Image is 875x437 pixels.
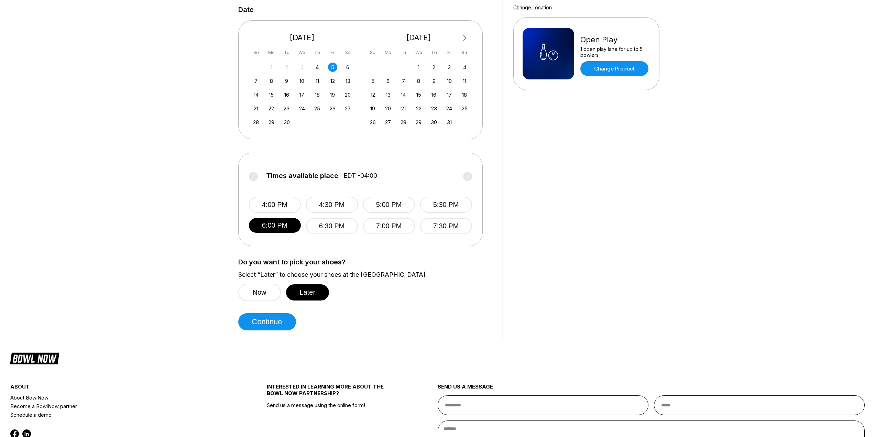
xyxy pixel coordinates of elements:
div: Choose Tuesday, September 9th, 2025 [282,76,291,86]
label: Date [238,6,254,13]
div: Choose Thursday, September 25th, 2025 [313,104,322,113]
div: Choose Sunday, September 14th, 2025 [251,90,261,99]
div: Choose Thursday, October 2nd, 2025 [429,63,439,72]
div: Choose Tuesday, September 23rd, 2025 [282,104,291,113]
div: Mo [383,48,393,57]
button: 6:30 PM [306,218,358,234]
div: We [414,48,423,57]
div: Choose Saturday, September 6th, 2025 [343,63,352,72]
div: Sa [460,48,469,57]
div: 1 open play lane for up to 5 bowlers [580,46,650,58]
a: Change Product [580,61,648,76]
div: Su [251,48,261,57]
div: Choose Monday, October 6th, 2025 [383,76,393,86]
div: Choose Monday, September 15th, 2025 [267,90,276,99]
div: Choose Wednesday, September 17th, 2025 [297,90,307,99]
div: Fr [328,48,337,57]
div: Choose Sunday, September 7th, 2025 [251,76,261,86]
button: Continue [238,313,296,330]
div: about [10,383,224,393]
div: Choose Friday, September 19th, 2025 [328,90,337,99]
div: Choose Friday, October 31st, 2025 [445,118,454,127]
a: Change Location [513,4,552,10]
div: Choose Saturday, September 13th, 2025 [343,76,352,86]
div: Choose Thursday, September 11th, 2025 [313,76,322,86]
div: Choose Wednesday, October 29th, 2025 [414,118,423,127]
div: Choose Tuesday, October 7th, 2025 [399,76,408,86]
div: Choose Sunday, September 21st, 2025 [251,104,261,113]
button: 7:00 PM [363,218,415,234]
div: Choose Tuesday, October 21st, 2025 [399,104,408,113]
div: Choose Tuesday, September 30th, 2025 [282,118,291,127]
a: Schedule a demo [10,411,224,419]
div: Choose Saturday, October 4th, 2025 [460,63,469,72]
div: Choose Wednesday, October 1st, 2025 [414,63,423,72]
div: Choose Friday, October 10th, 2025 [445,76,454,86]
div: Choose Saturday, September 27th, 2025 [343,104,352,113]
div: [DATE] [249,33,356,42]
div: Choose Monday, September 22nd, 2025 [267,104,276,113]
div: Fr [445,48,454,57]
a: Become a BowlNow partner [10,402,224,411]
div: Mo [267,48,276,57]
div: Choose Thursday, October 16th, 2025 [429,90,439,99]
div: Choose Saturday, October 25th, 2025 [460,104,469,113]
button: Next Month [459,33,470,44]
button: 7:30 PM [420,218,472,234]
div: Not available Wednesday, September 3rd, 2025 [297,63,307,72]
div: Choose Friday, October 17th, 2025 [445,90,454,99]
div: Su [368,48,378,57]
div: Choose Monday, September 8th, 2025 [267,76,276,86]
button: 5:00 PM [363,197,415,213]
div: Choose Thursday, October 30th, 2025 [429,118,439,127]
div: Choose Thursday, October 9th, 2025 [429,76,439,86]
div: Choose Tuesday, October 14th, 2025 [399,90,408,99]
button: Now [238,284,281,301]
img: Open Play [523,28,574,79]
div: Choose Saturday, October 11th, 2025 [460,76,469,86]
div: Choose Friday, September 5th, 2025 [328,63,337,72]
div: Tu [282,48,291,57]
div: We [297,48,307,57]
div: Choose Sunday, October 12th, 2025 [368,90,378,99]
div: Choose Tuesday, October 28th, 2025 [399,118,408,127]
button: 5:30 PM [420,197,472,213]
div: month 2025-10 [367,62,470,127]
div: Choose Saturday, September 20th, 2025 [343,90,352,99]
div: Th [429,48,439,57]
div: Choose Sunday, October 5th, 2025 [368,76,378,86]
div: Tu [399,48,408,57]
div: Choose Tuesday, September 16th, 2025 [282,90,291,99]
div: Choose Monday, September 29th, 2025 [267,118,276,127]
div: Choose Friday, October 24th, 2025 [445,104,454,113]
div: Not available Tuesday, September 2nd, 2025 [282,63,291,72]
div: Choose Saturday, October 18th, 2025 [460,90,469,99]
div: Sa [343,48,352,57]
div: Choose Wednesday, September 10th, 2025 [297,76,307,86]
button: 4:30 PM [306,197,358,213]
div: Choose Thursday, September 18th, 2025 [313,90,322,99]
div: Choose Thursday, October 23rd, 2025 [429,104,439,113]
div: Not available Monday, September 1st, 2025 [267,63,276,72]
button: Later [286,284,329,301]
label: Select “Later” to choose your shoes at the [GEOGRAPHIC_DATA] [238,271,492,278]
div: send us a message [438,383,865,395]
div: Choose Sunday, October 26th, 2025 [368,118,378,127]
div: Choose Wednesday, October 15th, 2025 [414,90,423,99]
span: Times available place [266,172,338,179]
div: [DATE] [365,33,472,42]
div: Choose Monday, October 13th, 2025 [383,90,393,99]
div: Choose Friday, September 12th, 2025 [328,76,337,86]
button: 6:00 PM [249,218,301,233]
button: 4:00 PM [249,197,301,213]
div: Choose Friday, October 3rd, 2025 [445,63,454,72]
div: Th [313,48,322,57]
div: Choose Friday, September 26th, 2025 [328,104,337,113]
div: Choose Monday, October 20th, 2025 [383,104,393,113]
div: Choose Sunday, October 19th, 2025 [368,104,378,113]
div: Choose Wednesday, October 22nd, 2025 [414,104,423,113]
div: Open Play [580,35,650,44]
span: EDT -04:00 [343,172,377,179]
div: Choose Monday, October 27th, 2025 [383,118,393,127]
div: INTERESTED IN LEARNING MORE ABOUT THE BOWL NOW PARTNERSHIP? [267,383,395,402]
